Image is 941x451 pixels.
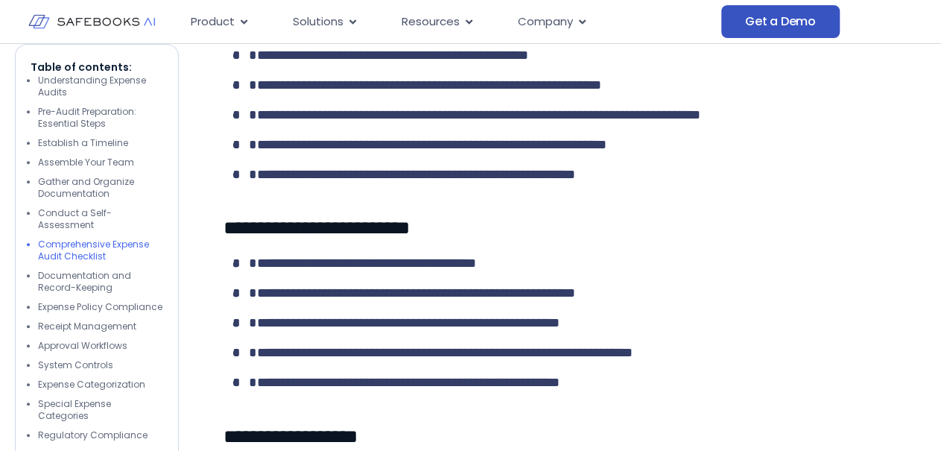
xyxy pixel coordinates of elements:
[38,340,163,352] li: Approval Workflows
[38,270,163,294] li: Documentation and Record-Keeping
[293,13,343,31] span: Solutions
[721,5,840,38] a: Get a Demo
[745,14,816,29] span: Get a Demo
[38,207,163,231] li: Conduct a Self-Assessment
[38,429,163,441] li: Regulatory Compliance
[38,398,163,422] li: Special Expense Categories
[31,60,163,75] p: Table of contents:
[38,379,163,391] li: Expense Categorization
[518,13,573,31] span: Company
[38,137,163,149] li: Establish a Timeline
[402,13,460,31] span: Resources
[38,301,163,313] li: Expense Policy Compliance
[38,176,163,200] li: Gather and Organize Documentation
[38,321,163,332] li: Receipt Management
[38,239,163,262] li: Comprehensive Expense Audit Checklist
[179,7,721,37] div: Menu Toggle
[38,157,163,168] li: Assemble Your Team
[38,75,163,98] li: Understanding Expense Audits
[38,359,163,371] li: System Controls
[191,13,235,31] span: Product
[179,7,721,37] nav: Menu
[38,106,163,130] li: Pre-Audit Preparation: Essential Steps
